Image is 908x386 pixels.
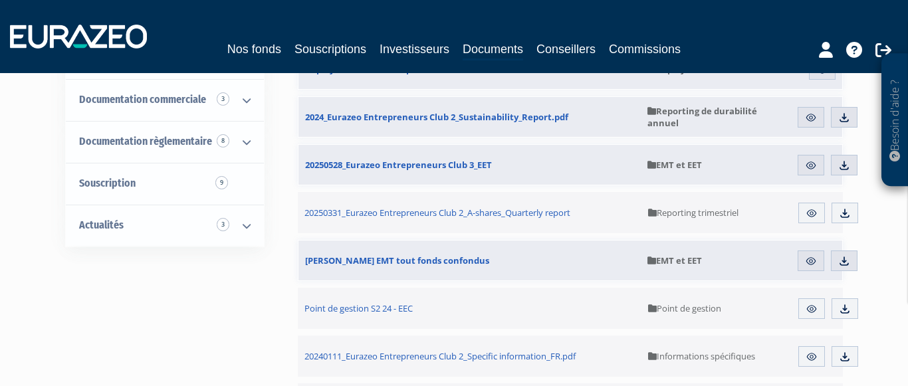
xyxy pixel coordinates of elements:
[298,241,641,280] a: [PERSON_NAME] EMT tout fonds confondus
[838,112,850,124] img: download.svg
[648,350,755,362] span: Informations spécifiques
[806,303,818,315] img: eye.svg
[217,134,229,147] span: 8
[66,163,264,205] a: Souscription9
[298,288,641,329] a: Point de gestion S2 24 - EEC
[305,254,489,266] span: [PERSON_NAME] EMT tout fonds confondus
[806,207,818,219] img: eye.svg
[298,336,641,377] a: 20240111_Eurazeo Entrepreneurs Club 2_Specific information_FR.pdf
[227,40,281,58] a: Nos fonds
[648,207,738,219] span: Reporting trimestriel
[79,177,136,189] span: Souscription
[805,112,817,124] img: eye.svg
[66,121,264,163] a: Documentation règlementaire 8
[79,135,212,147] span: Documentation règlementaire
[839,303,851,315] img: download.svg
[298,97,641,137] a: 2024_Eurazeo Entrepreneurs Club 2_Sustainability_Report.pdf
[298,192,641,233] a: 20250331_Eurazeo Entrepreneurs Club 2_A-shares_Quarterly report
[215,176,228,189] span: 9
[609,40,681,58] a: Commissions
[647,254,702,266] span: EMT et EET
[647,105,781,129] span: Reporting de durabilité annuel
[887,60,903,180] p: Besoin d'aide ?
[838,255,850,267] img: download.svg
[805,255,817,267] img: eye.svg
[305,159,492,171] span: 20250528_Eurazeo Entrepreneurs Club 3_EET
[298,145,641,185] a: 20250528_Eurazeo Entrepreneurs Club 3_EET
[304,207,570,219] span: 20250331_Eurazeo Entrepreneurs Club 2_A-shares_Quarterly report
[536,40,596,58] a: Conseillers
[647,159,702,171] span: EMT et EET
[10,25,147,48] img: 1732889491-logotype_eurazeo_blanc_rvb.png
[838,159,850,171] img: download.svg
[839,207,851,219] img: download.svg
[66,205,264,246] a: Actualités 3
[79,219,124,231] span: Actualités
[380,40,449,58] a: Investisseurs
[217,218,229,231] span: 3
[463,40,523,60] a: Documents
[66,79,264,121] a: Documentation commerciale 3
[304,350,576,362] span: 20240111_Eurazeo Entrepreneurs Club 2_Specific information_FR.pdf
[305,111,568,123] span: 2024_Eurazeo Entrepreneurs Club 2_Sustainability_Report.pdf
[648,302,721,314] span: Point de gestion
[304,302,413,314] span: Point de gestion S2 24 - EEC
[294,40,366,58] a: Souscriptions
[805,159,817,171] img: eye.svg
[839,351,851,363] img: download.svg
[217,92,229,106] span: 3
[79,93,206,106] span: Documentation commerciale
[806,351,818,363] img: eye.svg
